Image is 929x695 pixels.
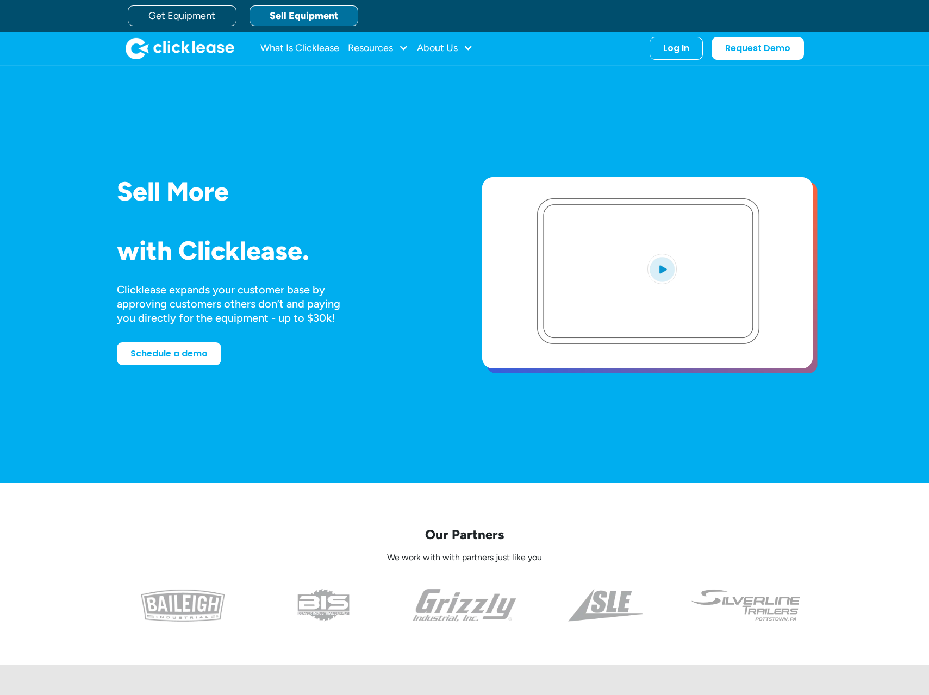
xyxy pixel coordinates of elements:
a: open lightbox [482,177,813,368]
img: the logo for beaver industrial supply [297,589,350,622]
h1: with Clicklease. [117,236,447,265]
img: a black and white photo of the side of a triangle [568,589,643,622]
div: Log In [663,43,689,54]
h1: Sell More [117,177,447,206]
div: About Us [417,37,473,59]
img: Clicklease logo [126,37,234,59]
a: Sell Equipment [250,5,358,26]
a: home [126,37,234,59]
a: Get Equipment [128,5,236,26]
div: Resources [348,37,408,59]
img: Blue play button logo on a light blue circular background [647,254,677,284]
img: undefined [690,589,802,622]
div: Clicklease expands your customer base by approving customers others don’t and paying you directly... [117,283,360,325]
a: Schedule a demo [117,342,221,365]
a: What Is Clicklease [260,37,339,59]
p: We work with with partners just like you [117,552,813,563]
img: the grizzly industrial inc logo [413,589,516,622]
a: Request Demo [712,37,804,60]
img: baileigh logo [141,589,225,622]
p: Our Partners [117,526,813,543]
